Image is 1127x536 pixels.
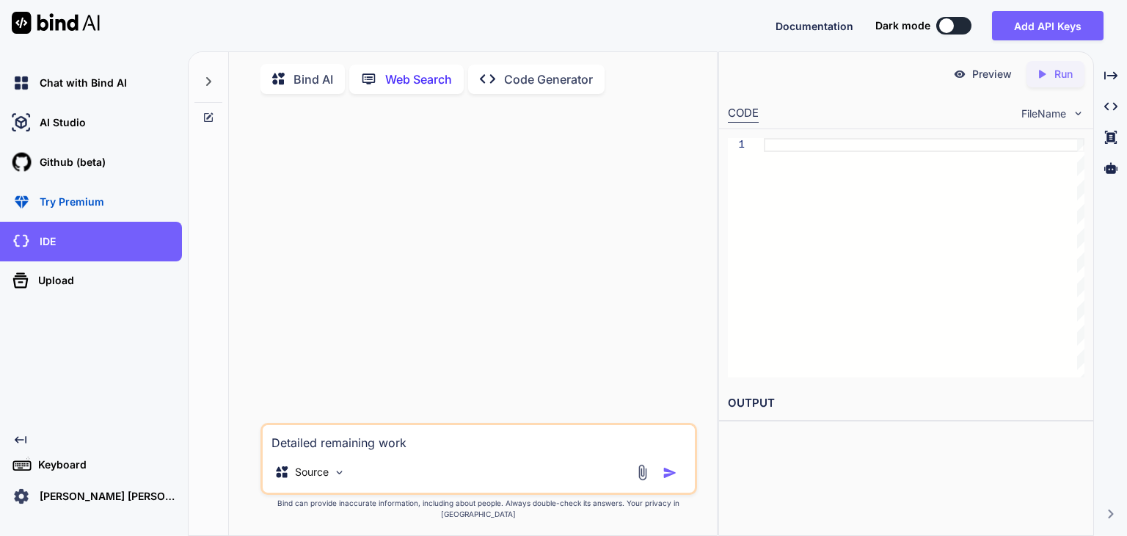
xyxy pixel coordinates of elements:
[9,110,34,135] img: ai-studio
[728,138,745,152] div: 1
[719,386,1093,421] h2: OUTPUT
[776,20,853,32] span: Documentation
[34,115,86,130] p: AI Studio
[9,229,34,254] img: darkCloudIdeIcon
[333,466,346,479] img: Pick Models
[34,155,106,170] p: Github (beta)
[12,12,100,34] img: Bind AI
[992,11,1104,40] button: Add API Keys
[663,466,677,480] img: icon
[776,18,853,34] button: Documentation
[34,489,182,504] p: [PERSON_NAME] [PERSON_NAME]
[1021,106,1066,121] span: FileName
[953,68,966,81] img: preview
[9,189,34,214] img: premium
[34,234,56,249] p: IDE
[9,70,34,95] img: chat
[295,465,329,479] p: Source
[728,105,759,123] div: CODE
[34,76,127,90] p: Chat with Bind AI
[34,195,104,209] p: Try Premium
[9,150,34,175] img: githubLight
[504,70,593,88] p: Code Generator
[32,273,74,288] p: Upload
[9,484,34,509] img: settings
[972,67,1012,82] p: Preview
[875,18,930,33] span: Dark mode
[263,425,695,452] textarea: Detailed remaining work
[1054,67,1073,82] p: Run
[293,70,333,88] p: Bind AI
[1072,107,1084,120] img: chevron down
[385,70,452,88] p: Web Search
[634,464,651,481] img: attachment
[260,498,697,520] p: Bind can provide inaccurate information, including about people. Always double-check its answers....
[32,457,87,472] p: Keyboard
